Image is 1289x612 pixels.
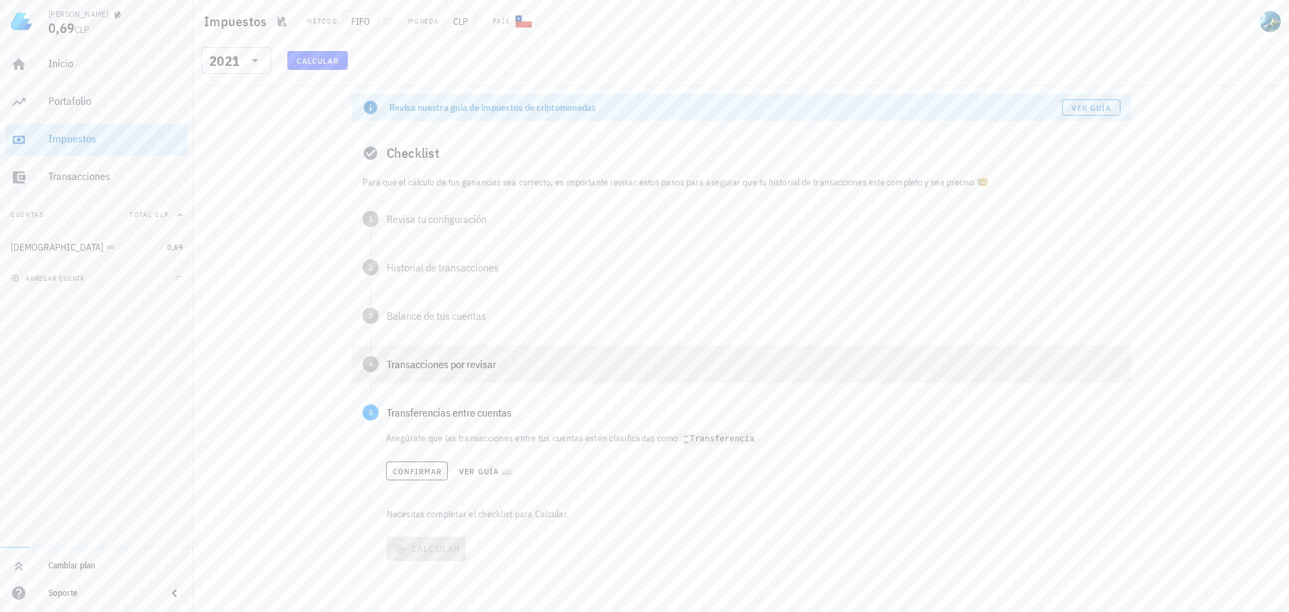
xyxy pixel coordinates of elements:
[201,47,271,74] div: 2021
[48,19,75,37] span: 0,69
[679,433,758,445] code: Transferencia
[11,11,32,32] img: LedgiFi
[387,262,1120,273] div: Historial de transacciones
[459,466,512,476] span: Ver guía 📖
[209,54,240,68] div: 2021
[387,214,1120,224] div: Revisa tu configuración
[444,11,477,32] span: CLP
[387,407,1120,418] div: Transferencias entre cuentas
[8,271,91,285] button: agregar cuenta
[287,51,348,70] button: Calcular
[389,101,1062,114] div: Revisa nuestra guía de impuestos de criptomonedas
[363,308,379,324] span: 3
[307,16,337,27] div: Método
[5,124,188,156] a: Impuestos
[453,462,518,480] button: Ver guía 📖
[342,11,379,32] span: FIFO
[386,431,1120,445] p: Asegúrate que las transacciones entre tus cuentas estén clasificadas como
[48,132,183,145] div: Impuestos
[384,507,1131,521] p: Necesitas completar el checklist para Calcular.
[48,170,183,183] div: Transacciones
[363,356,379,372] span: 4
[130,210,169,219] span: Total CLP
[75,24,90,36] span: CLP
[5,161,188,193] a: Transacciones
[387,359,1120,369] div: Transacciones por revisar
[363,404,379,421] span: 5
[363,175,1120,189] p: Para que el cálculo de tus ganancias sea correcto, es importante revisar estos pasos para asegura...
[392,466,442,476] span: Confirmar
[363,259,379,275] span: 2
[11,242,104,253] div: [DEMOGRAPHIC_DATA]
[296,56,339,66] span: Calcular
[14,274,85,283] span: agregar cuenta
[167,242,183,252] span: 0,69
[363,211,379,227] span: 1
[516,13,532,30] div: CL-icon
[386,462,448,480] button: Confirmar
[387,310,1120,321] div: Balance de tus cuentas
[204,11,272,32] h1: Impuestos
[48,588,156,599] div: Soporte
[48,57,183,70] div: Inicio
[408,16,439,27] div: Moneda
[48,95,183,107] div: Portafolio
[352,132,1131,175] div: Checklist
[1071,103,1111,113] span: Ver guía
[48,9,108,19] div: [PERSON_NAME]
[1062,99,1120,116] a: Ver guía
[5,199,188,231] button: CuentasTotal CLP
[5,86,188,118] a: Portafolio
[1259,11,1281,32] div: avatar
[5,48,188,81] a: Inicio
[5,231,188,263] a: [DEMOGRAPHIC_DATA] 0,69
[48,560,183,571] div: Cambiar plan
[493,16,510,27] div: País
